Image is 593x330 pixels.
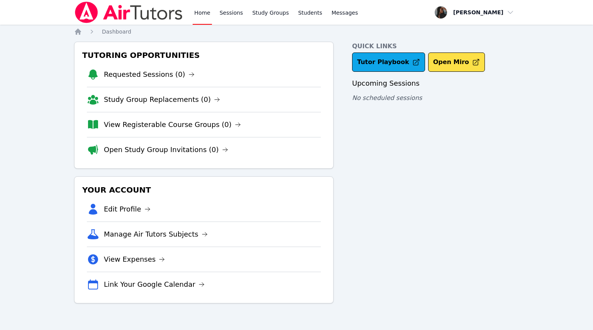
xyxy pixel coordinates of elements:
[104,144,228,155] a: Open Study Group Invitations (0)
[352,94,422,102] span: No scheduled sessions
[104,254,165,265] a: View Expenses
[81,48,327,62] h3: Tutoring Opportunities
[332,9,358,17] span: Messages
[102,28,131,36] a: Dashboard
[81,183,327,197] h3: Your Account
[104,94,220,105] a: Study Group Replacements (0)
[352,78,519,89] h3: Upcoming Sessions
[104,204,151,215] a: Edit Profile
[352,42,519,51] h4: Quick Links
[74,28,519,36] nav: Breadcrumb
[102,29,131,35] span: Dashboard
[104,69,195,80] a: Requested Sessions (0)
[428,52,485,72] button: Open Miro
[104,229,208,240] a: Manage Air Tutors Subjects
[352,52,425,72] a: Tutor Playbook
[104,119,241,130] a: View Registerable Course Groups (0)
[74,2,183,23] img: Air Tutors
[104,279,205,290] a: Link Your Google Calendar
